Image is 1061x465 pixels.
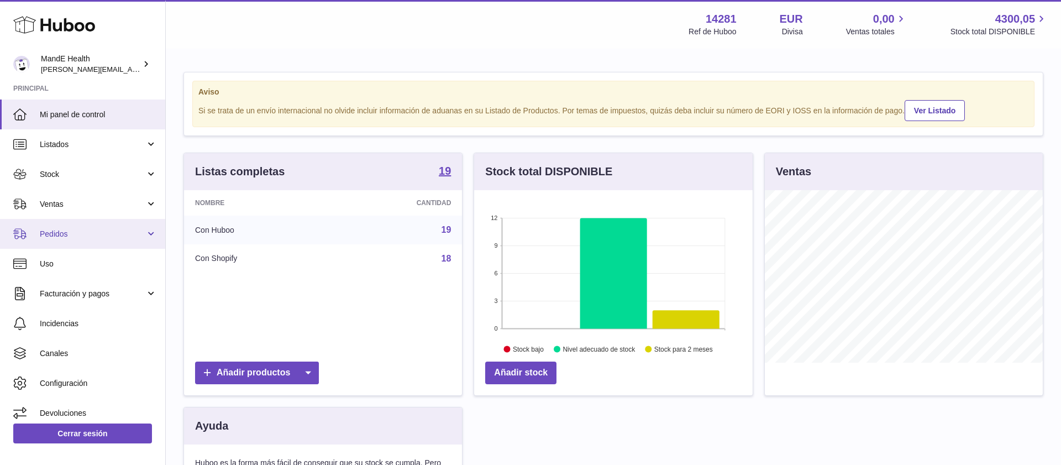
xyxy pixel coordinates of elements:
[495,242,498,249] text: 9
[495,325,498,332] text: 0
[40,229,145,239] span: Pedidos
[873,12,895,27] span: 0,00
[491,215,498,221] text: 12
[198,87,1028,97] strong: Aviso
[40,318,157,329] span: Incidencias
[689,27,736,37] div: Ref de Huboo
[184,190,332,216] th: Nombre
[495,270,498,276] text: 6
[40,408,157,419] span: Devoluciones
[950,12,1048,37] a: 4300,05 Stock total DISPONIBLE
[485,362,556,384] a: Añadir stock
[40,259,157,269] span: Uso
[780,12,803,27] strong: EUR
[706,12,737,27] strong: 14281
[332,190,462,216] th: Cantidad
[41,54,140,75] div: MandE Health
[198,98,1028,121] div: Si se trata de un envío internacional no olvide incluir información de aduanas en su Listado de P...
[184,216,332,244] td: Con Huboo
[195,362,319,384] a: Añadir productos
[654,346,713,353] text: Stock para 2 meses
[40,378,157,389] span: Configuración
[776,164,811,179] h3: Ventas
[195,164,285,179] h3: Listas completas
[846,27,907,37] span: Ventas totales
[485,164,612,179] h3: Stock total DISPONIBLE
[40,169,145,180] span: Stock
[495,297,498,304] text: 3
[846,12,907,37] a: 0,00 Ventas totales
[40,109,157,120] span: Mi panel de control
[563,346,636,353] text: Nivel adecuado de stock
[513,346,544,353] text: Stock bajo
[442,254,451,263] a: 18
[40,139,145,150] span: Listados
[13,424,152,443] a: Cerrar sesión
[995,12,1035,27] span: 4300,05
[442,225,451,234] a: 19
[782,27,803,37] div: Divisa
[950,27,1048,37] span: Stock total DISPONIBLE
[40,199,145,210] span: Ventas
[905,100,965,121] a: Ver Listado
[439,165,451,179] a: 19
[13,56,30,72] img: luis.mendieta@mandehealth.com
[41,65,281,74] span: [PERSON_NAME][EMAIL_ADDRESS][PERSON_NAME][DOMAIN_NAME]
[40,348,157,359] span: Canales
[439,165,451,176] strong: 19
[195,419,228,433] h3: Ayuda
[40,289,145,299] span: Facturación y pagos
[184,244,332,273] td: Con Shopify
